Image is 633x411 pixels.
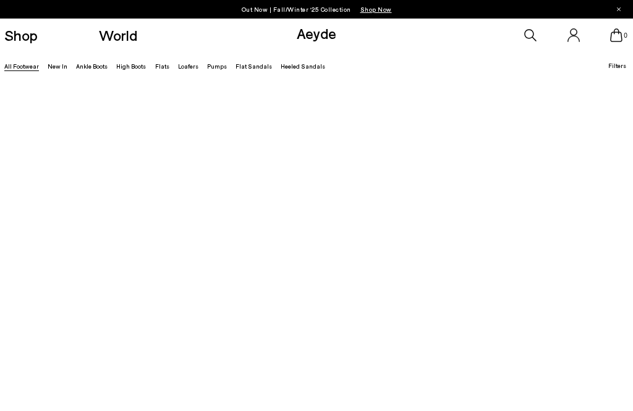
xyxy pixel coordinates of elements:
a: All Footwear [4,62,39,70]
a: Flat Sandals [236,62,272,70]
a: Shop [4,28,38,43]
a: Flats [155,62,169,70]
a: New In [48,62,67,70]
span: 0 [622,32,629,39]
span: Navigate to /collections/new-in [360,6,392,13]
a: Pumps [207,62,227,70]
a: 0 [610,28,622,42]
a: High Boots [116,62,146,70]
a: Heeled Sandals [281,62,325,70]
p: Out Now | Fall/Winter ‘25 Collection [242,3,392,15]
a: Loafers [178,62,198,70]
span: Filters [608,62,626,69]
a: Ankle Boots [76,62,108,70]
a: World [99,28,137,43]
a: Aeyde [297,24,336,42]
